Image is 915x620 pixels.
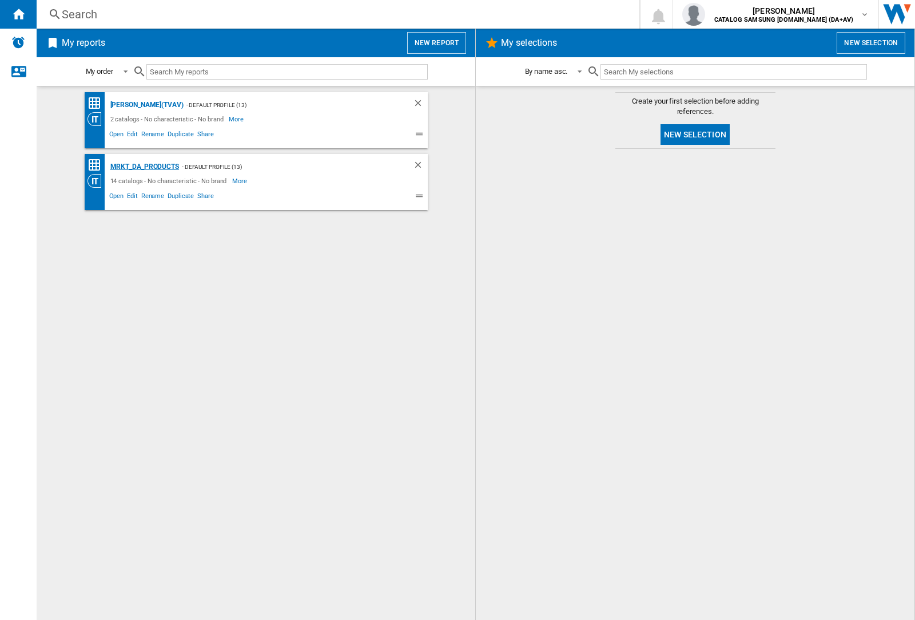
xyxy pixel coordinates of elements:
[661,124,730,145] button: New selection
[87,158,108,172] div: Price Matrix
[11,35,25,49] img: alerts-logo.svg
[615,96,775,117] span: Create your first selection before adding references.
[166,191,196,204] span: Duplicate
[87,112,108,126] div: Category View
[196,191,216,204] span: Share
[86,67,113,76] div: My order
[413,98,428,112] div: Delete
[499,32,559,54] h2: My selections
[600,64,866,80] input: Search My selections
[108,191,126,204] span: Open
[125,191,140,204] span: Edit
[140,191,166,204] span: Rename
[140,129,166,143] span: Rename
[62,6,610,22] div: Search
[196,129,216,143] span: Share
[682,3,705,26] img: profile.jpg
[108,112,229,126] div: 2 catalogs - No characteristic - No brand
[108,174,233,188] div: 14 catalogs - No characteristic - No brand
[413,160,428,174] div: Delete
[108,129,126,143] span: Open
[125,129,140,143] span: Edit
[184,98,390,112] div: - Default profile (13)
[166,129,196,143] span: Duplicate
[714,16,853,23] b: CATALOG SAMSUNG [DOMAIN_NAME] (DA+AV)
[837,32,905,54] button: New selection
[108,98,184,112] div: [PERSON_NAME](TVAV)
[87,174,108,188] div: Category View
[407,32,466,54] button: New report
[108,160,179,174] div: MRKT_DA_PRODUCTS
[87,96,108,110] div: Price Matrix
[59,32,108,54] h2: My reports
[232,174,249,188] span: More
[714,5,853,17] span: [PERSON_NAME]
[179,160,390,174] div: - Default profile (13)
[229,112,245,126] span: More
[525,67,568,76] div: By name asc.
[146,64,428,80] input: Search My reports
